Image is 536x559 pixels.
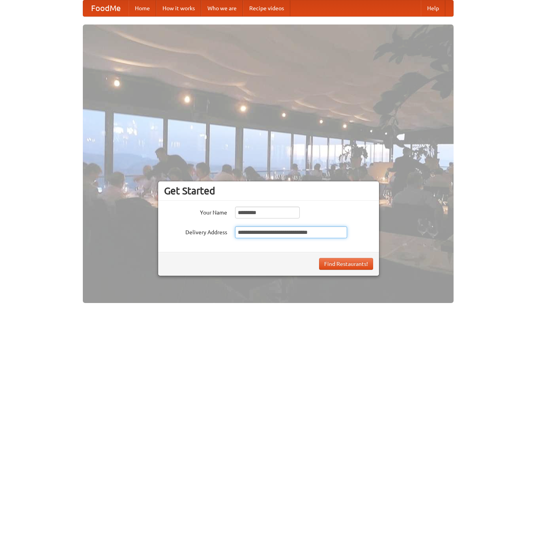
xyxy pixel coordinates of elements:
a: Help [421,0,445,16]
a: How it works [156,0,201,16]
label: Delivery Address [164,226,227,236]
a: FoodMe [83,0,129,16]
a: Recipe videos [243,0,290,16]
a: Who we are [201,0,243,16]
button: Find Restaurants! [319,258,373,270]
a: Home [129,0,156,16]
label: Your Name [164,207,227,216]
h3: Get Started [164,185,373,197]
